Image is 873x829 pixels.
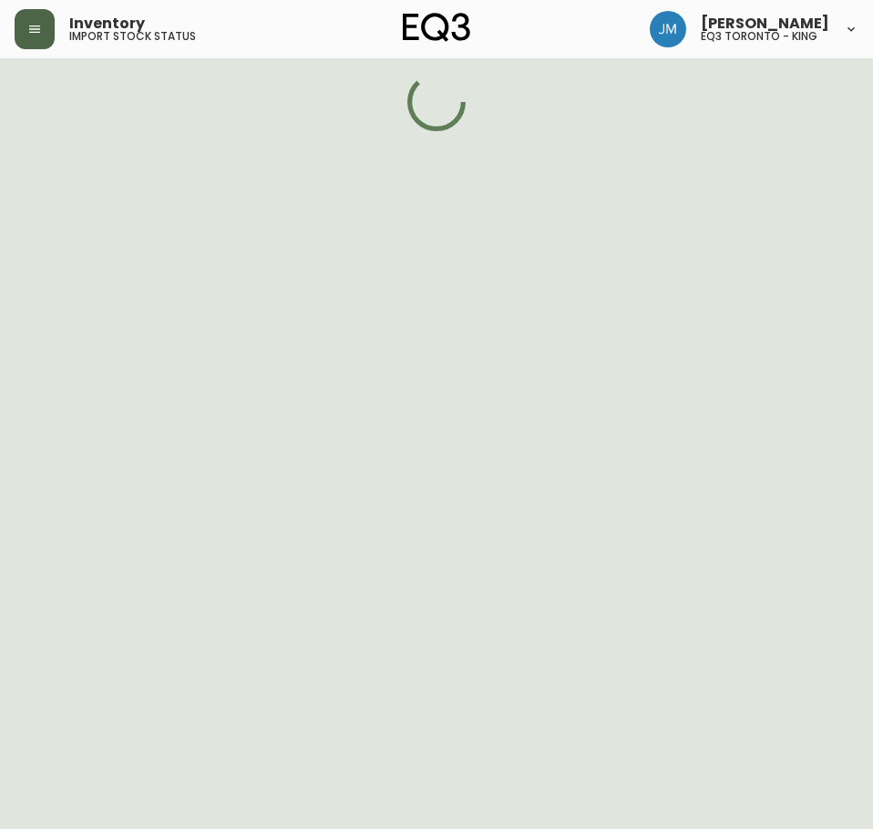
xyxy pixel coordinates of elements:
[403,13,470,42] img: logo
[69,31,196,42] h5: import stock status
[701,16,829,31] span: [PERSON_NAME]
[650,11,686,47] img: b88646003a19a9f750de19192e969c24
[69,16,145,31] span: Inventory
[701,31,817,42] h5: eq3 toronto - king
